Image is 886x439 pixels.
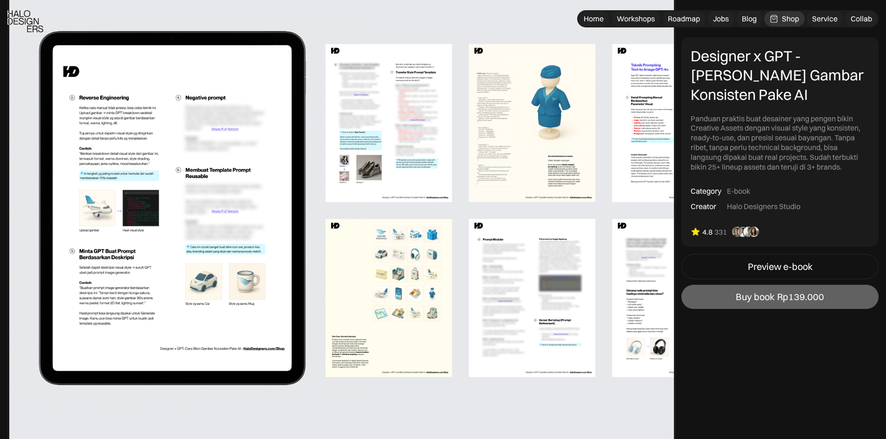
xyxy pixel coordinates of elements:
div: Workshops [617,14,655,24]
div: Rp139.000 [777,291,824,302]
a: Home [578,11,609,26]
div: Roadmap [668,14,700,24]
div: Service [812,14,838,24]
a: Preview e-book [681,254,879,279]
div: Category [691,187,721,197]
div: Jobs [713,14,729,24]
div: E-book [727,187,750,197]
a: Buy bookRp139.000 [681,285,879,309]
div: Shop [782,14,799,24]
div: 331 [714,227,727,237]
a: Shop [764,11,805,26]
a: Collab [845,11,878,26]
div: 4.8 [702,227,713,237]
a: Workshops [611,11,660,26]
div: Buy book [736,291,774,302]
div: Panduan praktis buat desainer yang pengen bikin Creative Assets dengan visual style yang konsiste... [691,114,869,172]
div: Blog [742,14,757,24]
a: Roadmap [662,11,706,26]
div: Designer x GPT - [PERSON_NAME] Gambar Konsisten Pake AI [691,46,869,105]
a: Blog [736,11,762,26]
div: Creator [691,202,716,211]
div: Preview e-book [748,261,813,272]
div: Collab [851,14,872,24]
div: Home [584,14,604,24]
a: Jobs [707,11,734,26]
a: Service [806,11,843,26]
div: Halo Designers Studio [727,202,800,211]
